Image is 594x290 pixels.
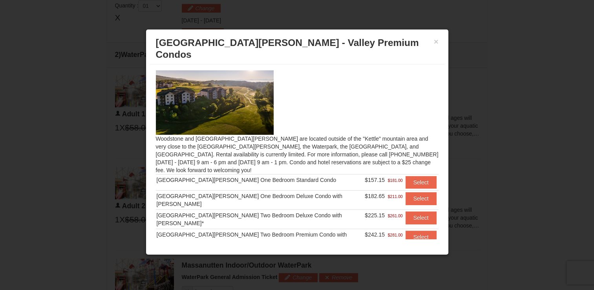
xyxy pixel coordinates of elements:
[406,231,437,243] button: Select
[406,176,437,189] button: Select
[388,231,403,239] span: $281.00
[157,211,364,227] div: [GEOGRAPHIC_DATA][PERSON_NAME] Two Bedroom Deluxe Condo with [PERSON_NAME]*
[365,193,385,199] span: $182.65
[150,64,444,239] div: Woodstone and [GEOGRAPHIC_DATA][PERSON_NAME] are located outside of the "Kettle" mountain area an...
[406,192,437,205] button: Select
[365,212,385,218] span: $225.15
[365,177,385,183] span: $157.15
[365,231,385,238] span: $242.15
[157,176,364,184] div: [GEOGRAPHIC_DATA][PERSON_NAME] One Bedroom Standard Condo
[388,212,403,220] span: $261.00
[156,37,419,60] span: [GEOGRAPHIC_DATA][PERSON_NAME] - Valley Premium Condos
[388,193,403,200] span: $211.00
[157,192,364,208] div: [GEOGRAPHIC_DATA][PERSON_NAME] One Bedroom Deluxe Condo with [PERSON_NAME]
[388,176,403,184] span: $181.00
[434,38,439,46] button: ×
[406,211,437,224] button: Select
[157,231,364,246] div: [GEOGRAPHIC_DATA][PERSON_NAME] Two Bedroom Premium Condo with [PERSON_NAME]*
[156,70,274,135] img: 19219041-4-ec11c166.jpg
